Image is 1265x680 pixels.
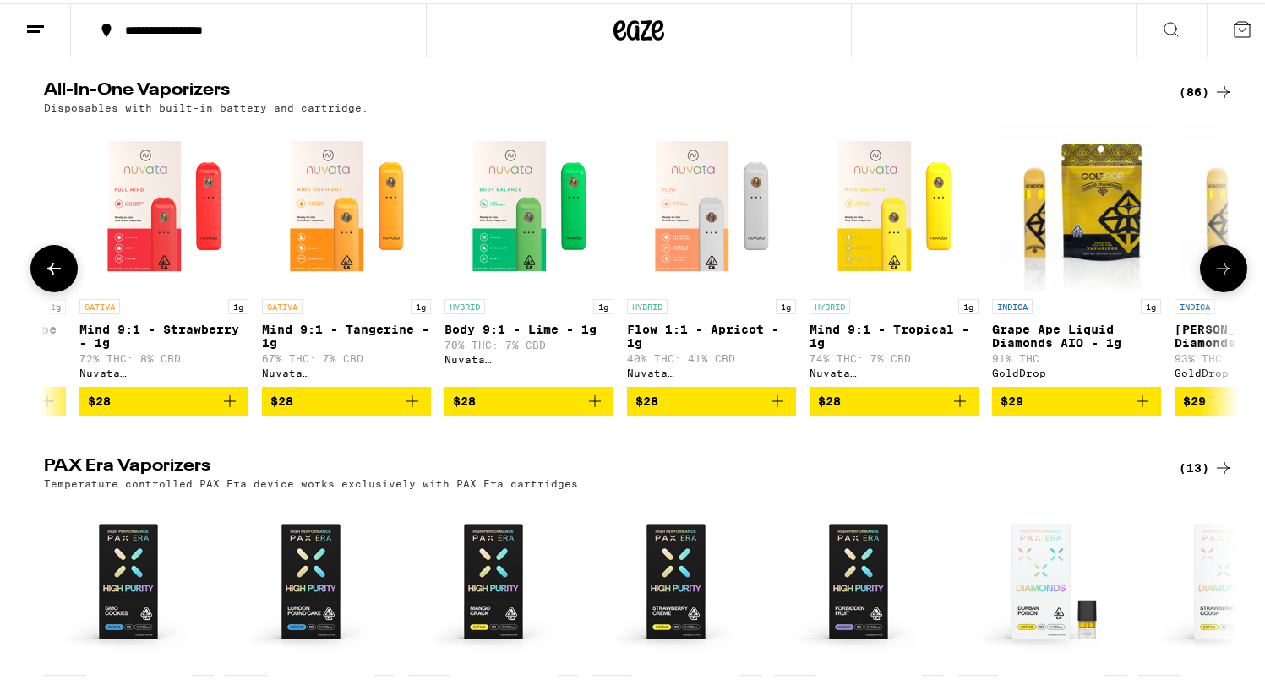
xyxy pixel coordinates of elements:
[810,296,850,311] p: HYBRID
[958,296,979,311] p: 1g
[46,296,66,311] p: 1g
[1141,296,1161,311] p: 1g
[1183,391,1206,405] span: $29
[992,350,1161,361] p: 91% THC
[1001,391,1023,405] span: $29
[228,296,248,311] p: 1g
[444,336,613,347] p: 70% THC: 7% CBD
[44,99,368,110] p: Disposables with built-in battery and cartridge.
[627,384,796,412] button: Add to bag
[810,319,979,346] p: Mind 9:1 - Tropical - 1g
[627,296,668,311] p: HYBRID
[776,296,796,311] p: 1g
[810,118,979,384] a: Open page for Mind 9:1 - Tropical - 1g from Nuvata (CA)
[444,384,613,412] button: Add to bag
[592,494,761,663] img: PAX - Pax High Purity: Strawberry Creme - 1g
[10,12,122,25] span: Hi. Need any help?
[992,296,1033,311] p: INDICA
[1175,296,1215,311] p: INDICA
[444,296,485,311] p: HYBRID
[409,494,578,663] img: PAX - High Purity: Mango Crack - 1g
[992,364,1161,375] div: GoldDrop
[1179,454,1234,475] a: (13)
[810,118,979,287] img: Nuvata (CA) - Mind 9:1 - Tropical - 1g
[998,118,1154,287] img: GoldDrop - Grape Ape Liquid Diamonds AIO - 1g
[627,319,796,346] p: Flow 1:1 - Apricot - 1g
[79,118,248,384] a: Open page for Mind 9:1 - Strawberry - 1g from Nuvata (CA)
[79,350,248,361] p: 72% THC: 8% CBD
[411,296,431,311] p: 1g
[1179,79,1234,99] a: (86)
[44,454,1151,475] h2: PAX Era Vaporizers
[810,384,979,412] button: Add to bag
[79,319,248,346] p: Mind 9:1 - Strawberry - 1g
[262,384,431,412] button: Add to bag
[79,118,248,287] img: Nuvata (CA) - Mind 9:1 - Strawberry - 1g
[627,118,796,287] img: Nuvata (CA) - Flow 1:1 - Apricot - 1g
[262,364,431,375] div: Nuvata ([GEOGRAPHIC_DATA])
[818,391,841,405] span: $28
[810,364,979,375] div: Nuvata ([GEOGRAPHIC_DATA])
[262,319,431,346] p: Mind 9:1 - Tangerine - 1g
[44,494,213,663] img: PAX - Pax High Purity: GMO Cookies - 1g
[262,118,431,384] a: Open page for Mind 9:1 - Tangerine - 1g from Nuvata (CA)
[79,364,248,375] div: Nuvata ([GEOGRAPHIC_DATA])
[992,384,1161,412] button: Add to bag
[810,350,979,361] p: 74% THC: 7% CBD
[444,118,613,384] a: Open page for Body 9:1 - Lime - 1g from Nuvata (CA)
[44,475,585,486] p: Temperature controlled PAX Era device works exclusively with PAX Era cartridges.
[992,118,1161,384] a: Open page for Grape Ape Liquid Diamonds AIO - 1g from GoldDrop
[88,391,111,405] span: $28
[957,494,1126,663] img: PAX - Pax Diamonds: Durban Poison - 1g
[262,296,303,311] p: SATIVA
[79,296,120,311] p: SATIVA
[444,118,613,287] img: Nuvata (CA) - Body 9:1 - Lime - 1g
[774,494,943,663] img: PAX - Pax High Purity: Forbidden Fruit - 1g
[992,319,1161,346] p: Grape Ape Liquid Diamonds AIO - 1g
[627,364,796,375] div: Nuvata ([GEOGRAPHIC_DATA])
[262,118,431,287] img: Nuvata (CA) - Mind 9:1 - Tangerine - 1g
[226,494,395,663] img: PAX - Pax High Purity: London Pound Cake - 1g
[444,319,613,333] p: Body 9:1 - Lime - 1g
[79,384,248,412] button: Add to bag
[44,79,1151,99] h2: All-In-One Vaporizers
[453,391,476,405] span: $28
[270,391,293,405] span: $28
[635,391,658,405] span: $28
[593,296,613,311] p: 1g
[627,118,796,384] a: Open page for Flow 1:1 - Apricot - 1g from Nuvata (CA)
[444,351,613,362] div: Nuvata ([GEOGRAPHIC_DATA])
[262,350,431,361] p: 67% THC: 7% CBD
[627,350,796,361] p: 40% THC: 41% CBD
